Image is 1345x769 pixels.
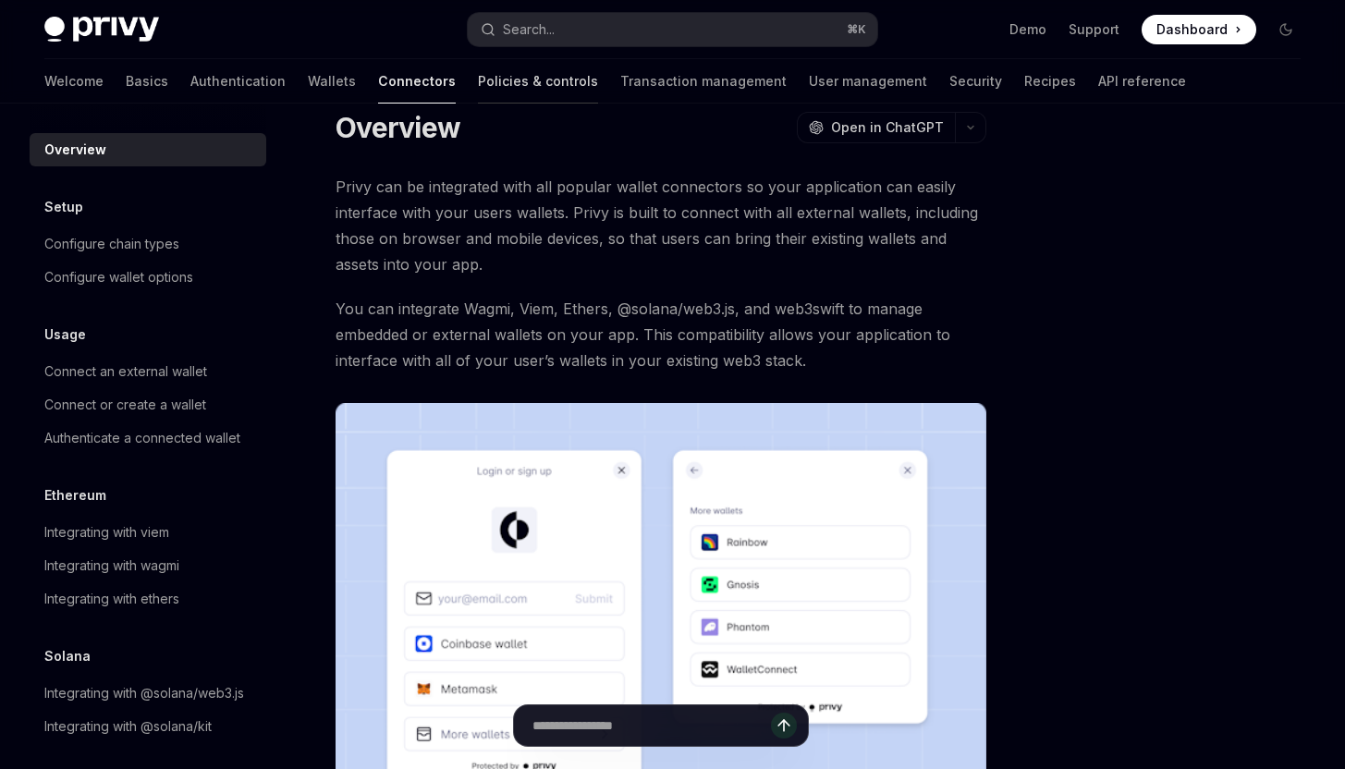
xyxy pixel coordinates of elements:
a: User management [809,59,927,104]
h1: Overview [336,111,460,144]
span: ⌘ K [847,22,866,37]
a: Wallets [308,59,356,104]
div: Authenticate a connected wallet [44,427,240,449]
img: dark logo [44,17,159,43]
h5: Setup [44,196,83,218]
button: Search...⌘K [468,13,876,46]
h5: Ethereum [44,484,106,507]
a: Connect an external wallet [30,355,266,388]
a: Connectors [378,59,456,104]
a: Welcome [44,59,104,104]
input: Ask a question... [532,705,771,746]
div: Integrating with @solana/kit [44,715,212,738]
div: Overview [44,139,106,161]
a: Authentication [190,59,286,104]
span: Open in ChatGPT [831,118,944,137]
a: Integrating with @solana/kit [30,710,266,743]
a: Demo [1009,20,1046,39]
div: Integrating with ethers [44,588,179,610]
div: Search... [503,18,555,41]
span: Dashboard [1156,20,1228,39]
a: Policies & controls [478,59,598,104]
a: Integrating with wagmi [30,549,266,582]
div: Connect or create a wallet [44,394,206,416]
div: Integrating with wagmi [44,555,179,577]
span: You can integrate Wagmi, Viem, Ethers, @solana/web3.js, and web3swift to manage embedded or exter... [336,296,986,373]
a: Security [949,59,1002,104]
button: Toggle dark mode [1271,15,1301,44]
a: Dashboard [1142,15,1256,44]
button: Open in ChatGPT [797,112,955,143]
div: Configure wallet options [44,266,193,288]
a: Transaction management [620,59,787,104]
button: Send message [771,713,797,738]
a: API reference [1098,59,1186,104]
a: Configure wallet options [30,261,266,294]
a: Support [1069,20,1119,39]
a: Authenticate a connected wallet [30,421,266,455]
a: Integrating with @solana/web3.js [30,677,266,710]
a: Basics [126,59,168,104]
div: Configure chain types [44,233,179,255]
a: Integrating with viem [30,516,266,549]
div: Integrating with @solana/web3.js [44,682,244,704]
h5: Usage [44,323,86,346]
h5: Solana [44,645,91,667]
div: Integrating with viem [44,521,169,543]
a: Connect or create a wallet [30,388,266,421]
a: Configure chain types [30,227,266,261]
div: Connect an external wallet [44,360,207,383]
span: Privy can be integrated with all popular wallet connectors so your application can easily interfa... [336,174,986,277]
a: Recipes [1024,59,1076,104]
a: Overview [30,133,266,166]
a: Integrating with ethers [30,582,266,616]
